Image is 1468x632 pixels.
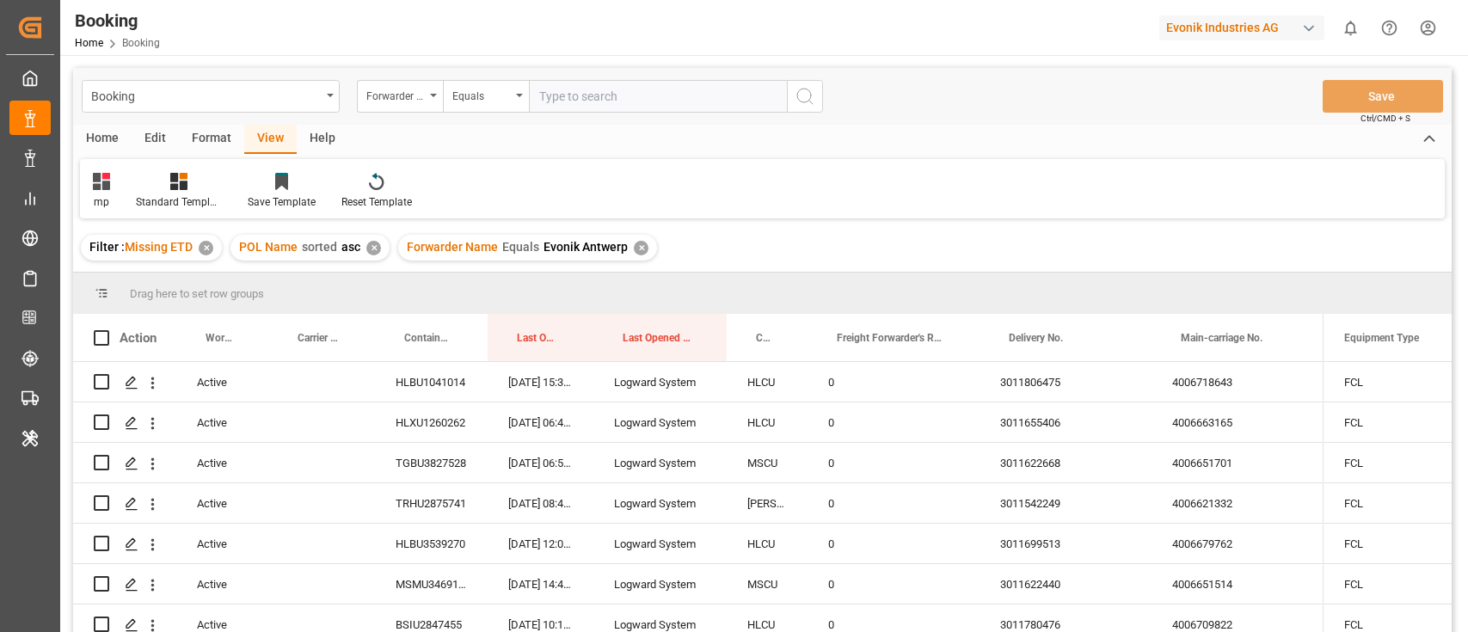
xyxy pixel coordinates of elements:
button: search button [787,80,823,113]
div: Press SPACE to select this row. [73,524,1324,564]
span: Main-carriage No. [1181,332,1262,344]
span: Equals [502,240,539,254]
div: Press SPACE to select this row. [73,362,1324,402]
div: 3011622440 [980,564,1152,604]
div: Active [176,524,268,563]
div: Action [120,330,157,346]
span: Filter : [89,240,125,254]
div: Active [176,443,268,482]
div: Format [179,125,244,154]
span: Equipment Type [1344,332,1419,344]
div: Press SPACE to select this row. [73,443,1324,483]
div: Reset Template [341,194,412,210]
span: Forwarder Name [407,240,498,254]
div: 4006621332 [1152,483,1324,523]
button: open menu [82,80,340,113]
div: HLCU [727,362,808,402]
input: Type to search [529,80,787,113]
span: sorted [302,240,337,254]
span: Work Status [206,332,232,344]
span: Evonik Antwerp [544,240,628,254]
div: HLBU1041014 [375,362,488,402]
div: 3011622668 [980,443,1152,482]
div: [DATE] 06:46:44 [488,402,593,442]
span: Carrier Booking No. [298,332,339,344]
div: 0 [808,443,980,482]
span: Ctrl/CMD + S [1361,112,1410,125]
span: Container No. [404,332,451,344]
div: 0 [808,362,980,402]
div: Evonik Industries AG [1159,15,1324,40]
div: [DATE] 15:36:03 [488,362,593,402]
div: [DATE] 14:42:59 [488,564,593,604]
div: 4006663165 [1152,402,1324,442]
span: asc [341,240,360,254]
div: Active [176,564,268,604]
div: mp [93,194,110,210]
div: HLXU1260262 [375,402,488,442]
div: Press SPACE to select this row. [73,564,1324,604]
span: Carrier SCAC [756,332,771,344]
div: Active [176,362,268,402]
div: 4006651514 [1152,564,1324,604]
div: View [244,125,297,154]
div: [DATE] 06:59:40 [488,443,593,482]
a: Home [75,37,103,49]
div: Edit [132,125,179,154]
div: 0 [808,402,980,442]
button: Save [1323,80,1443,113]
div: Logward System [593,524,727,563]
div: MSMU3469127 [375,564,488,604]
span: POL Name [239,240,298,254]
div: Save Template [248,194,316,210]
div: MSCU [727,564,808,604]
div: Booking [75,8,160,34]
span: Missing ETD [125,240,193,254]
div: Logward System [593,443,727,482]
div: Logward System [593,564,727,604]
div: 4006679762 [1152,524,1324,563]
div: MSCU [727,443,808,482]
span: Last Opened Date [517,332,557,344]
div: HLCU [727,524,808,563]
div: Active [176,483,268,523]
div: Forwarder Name [366,84,425,104]
div: Logward System [593,362,727,402]
div: Press SPACE to select this row. [73,483,1324,524]
div: 3011699513 [980,524,1152,563]
div: 4006651701 [1152,443,1324,482]
div: HLCU [727,402,808,442]
button: show 0 new notifications [1331,9,1370,47]
span: Last Opened By [623,332,691,344]
div: 3011542249 [980,483,1152,523]
div: [DATE] 12:07:13 [488,524,593,563]
div: Booking [91,84,321,106]
div: [PERSON_NAME] [727,483,808,523]
div: Press SPACE to select this row. [73,402,1324,443]
button: open menu [443,80,529,113]
div: Home [73,125,132,154]
div: ✕ [634,241,648,255]
div: 3011655406 [980,402,1152,442]
div: ✕ [366,241,381,255]
div: 0 [808,483,980,523]
span: Freight Forwarder's Reference No. [837,332,943,344]
div: Equals [452,84,511,104]
div: Help [297,125,348,154]
div: Standard Templates [136,194,222,210]
div: HLBU3539270 [375,524,488,563]
div: Active [176,402,268,442]
div: Logward System [593,402,727,442]
div: 0 [808,564,980,604]
div: [DATE] 08:47:28 [488,483,593,523]
div: 0 [808,524,980,563]
div: ✕ [199,241,213,255]
button: Help Center [1370,9,1409,47]
span: Drag here to set row groups [130,287,264,300]
button: open menu [357,80,443,113]
div: TGBU3827528 [375,443,488,482]
button: Evonik Industries AG [1159,11,1331,44]
div: 3011806475 [980,362,1152,402]
div: Logward System [593,483,727,523]
span: Delivery No. [1009,332,1063,344]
